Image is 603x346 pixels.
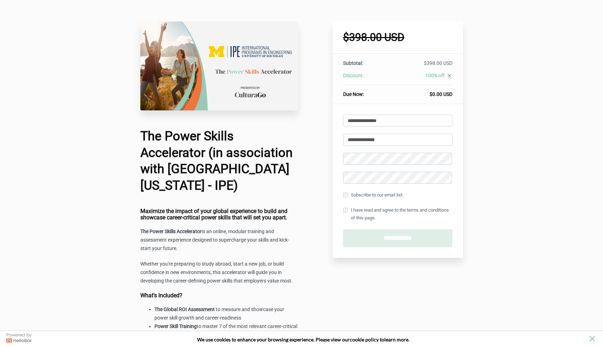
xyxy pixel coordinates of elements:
[588,334,597,343] button: close
[154,305,298,322] li: to measure and showcase your power skill growth and career-readiness
[197,336,350,342] span: We use cookies to enhance your browsing experience. Please view our
[140,227,298,253] p: is an online, modular training and assessment experience designed to supercharge your skills and ...
[343,85,389,98] th: Due Now:
[425,73,445,78] span: 100% off
[140,260,298,285] p: Whether you're preparing to study abroad, start a new job, or build confidence in new environment...
[140,22,298,110] img: d416d46-d031-e-e5eb-e525b5ae3c0c_UMich_IPE_PSA_.png
[343,72,389,85] th: Discount:
[350,336,379,342] a: cookie policy
[389,60,452,72] td: $398.00 USD
[140,128,298,194] h1: The Power Skills Accelerator (in association with [GEOGRAPHIC_DATA][US_STATE] - IPE)
[343,32,452,43] h1: $398.00 USD
[445,73,452,80] a: close
[430,91,452,97] span: $0.00 USD
[343,208,348,213] input: I have read and agree to the terms and conditions of this page.
[154,306,215,312] strong: The Global ROI Assessment
[446,73,452,79] i: close
[140,208,298,220] h4: Maximize the impact of your global experience to build and showcase career-critical power skills ...
[343,206,452,222] label: I have read and agree to the terms and conditions of this page.
[343,191,403,199] label: Subscribe to our email list.
[380,336,384,342] strong: to
[140,292,298,299] h4: What's Included?
[384,336,409,342] span: learn more.
[154,322,298,339] li: to master 7 of the most relevant career-critical power skills identified by the World Economic Forum
[140,229,202,234] strong: The Power Skills Accelerator
[343,193,348,198] input: Subscribe to our email list.
[343,60,363,66] span: Subtotal:
[154,323,197,329] strong: Power Skill Training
